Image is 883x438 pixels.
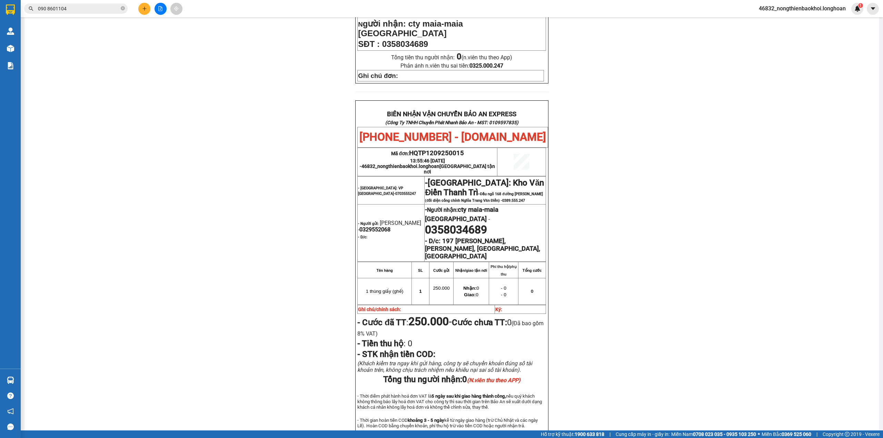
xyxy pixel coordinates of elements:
sup: 1 [858,3,863,8]
span: Tổng thu người nhận: [383,375,520,384]
span: 0358034689 [382,39,428,49]
span: notification [7,408,14,415]
img: icon-new-feature [854,6,861,12]
strong: - [425,206,498,223]
strong: Cước gửi [433,268,449,272]
span: Mã đơn: [391,151,464,156]
button: aim [170,3,182,15]
span: 0 [463,286,479,291]
strong: Giao: [464,292,476,297]
span: | [609,430,611,438]
button: plus [138,3,150,15]
span: Người nhận: [425,207,498,222]
strong: BIÊN NHẬN VẬN CHUYỂN BẢO AN EXPRESS [387,110,516,118]
span: question-circle [7,392,14,399]
span: [GEOGRAPHIC_DATA]: Kho Văn Điển Thanh Trì [425,178,544,197]
strong: Tên hàng [376,268,393,272]
strong: 250.000 [408,315,449,328]
img: warehouse-icon [7,28,14,35]
span: caret-down [870,6,876,12]
strong: (Công Ty TNHH Chuyển Phát Nhanh Bảo An - MST: 0109597835) [385,120,518,125]
span: - 0 [501,292,506,297]
span: (Đã bao gồm 8% VAT) [357,320,543,337]
span: - [425,178,428,188]
span: 0 [462,375,520,384]
em: (N.viên thu theo APP) [467,377,520,384]
strong: N [358,21,406,28]
span: search [29,6,33,11]
strong: Nhận: [463,286,476,291]
span: - Thời điểm phát hành hoá đơn VAT là nếu quý khách không thông báo lấy hoá đơn VAT cho công ty th... [357,394,542,410]
span: file-add [158,6,163,11]
img: solution-icon [7,62,14,69]
span: [PHONE_NUMBER] - [DOMAIN_NAME] [359,130,546,143]
strong: 0369 525 060 [782,431,811,437]
strong: Nhận/giao tận nơi [455,268,487,272]
strong: Cước chưa TT: [452,318,507,327]
span: - [425,181,544,203]
span: 13:55:46 [DATE] - [360,158,495,175]
span: - [408,315,452,328]
span: 1 [419,289,421,294]
span: Đầu ngõ 168 đường [PERSON_NAME] (đối diện cổng chính Nghĩa Trang Văn Điển) - [425,192,543,203]
span: Cung cấp máy in - giấy in: [616,430,669,438]
span: message [7,424,14,430]
strong: - D/c: [358,235,367,239]
strong: Phí thu hộ/phụ thu [490,265,517,276]
button: file-add [155,3,167,15]
span: 250.000 [433,286,449,291]
span: Tổng tiền thu người nhận: [391,54,512,61]
strong: Tổng cước [523,268,542,272]
span: [PHONE_NUMBER] - [DOMAIN_NAME] [33,27,132,53]
strong: 1900 633 818 [575,431,604,437]
span: (n.viên thu theo App) [457,54,512,61]
span: close-circle [121,6,125,10]
span: 0 [406,339,412,348]
span: copyright [845,432,850,437]
span: 46832_nongthienbaokhoi.longhoan [753,4,851,13]
strong: 0708 023 035 - 0935 103 250 [693,431,756,437]
img: warehouse-icon [7,377,14,384]
input: Tìm tên, số ĐT hoặc mã đơn [38,5,119,12]
strong: Ký: [495,307,502,312]
img: warehouse-icon [7,45,14,52]
strong: - D/c: [425,237,440,245]
strong: SL [418,268,423,272]
span: - STK nhận tiền COD: [357,349,435,359]
strong: 5 ngày sau khi giao hàng thành công, [431,394,506,399]
strong: - Cước đã TT [357,318,406,327]
span: : [357,318,452,327]
span: 0 [464,292,478,297]
span: close-circle [121,6,125,12]
span: cty maia-maia [GEOGRAPHIC_DATA] [425,206,498,223]
span: - Thời gian hoàn tiền COD kể từ ngày giao hàng (trừ Chủ Nhật và các ngày Lễ). Hoàn COD bằng chuyể... [357,418,538,428]
span: 0389.555.247 [502,198,525,203]
span: | [816,430,817,438]
span: [PERSON_NAME] - [358,220,421,233]
strong: Ghi chú/chính sách: [358,307,401,312]
strong: khoảng 3 - 5 ngày [408,418,444,423]
span: ⚪️ [758,433,760,436]
span: cty maia-maia [GEOGRAPHIC_DATA] [358,19,463,38]
strong: (Công Ty TNHH Chuyển Phát Nhanh Bảo An - MST: 0109597835) [16,19,149,24]
span: Hỗ trợ kỹ thuật: [541,430,604,438]
span: - [GEOGRAPHIC_DATA]: VP [GEOGRAPHIC_DATA]- [358,186,416,196]
span: Miền Bắc [762,430,811,438]
span: Miền Nam [671,430,756,438]
span: aim [174,6,179,11]
span: gười nhận: [363,19,406,28]
strong: 0325.000.247 [469,62,503,69]
strong: 0 [457,52,462,61]
span: HQTP1209250015 [409,149,464,157]
span: 1 [859,3,862,8]
img: logo-vxr [6,4,15,15]
span: 0329552068 [359,226,390,233]
span: (Khách kiểm tra ngay khi gửi hàng, công ty sẽ chuyển khoản đúng số tài khoản trên, không chịu trá... [357,360,532,373]
strong: 197 [PERSON_NAME], [PERSON_NAME], [GEOGRAPHIC_DATA], [GEOGRAPHIC_DATA] [425,237,540,260]
span: - [487,216,490,222]
span: 0358034689 [425,223,487,236]
strong: SĐT : [358,39,380,49]
strong: - Tiền thu hộ [357,339,404,348]
button: caret-down [867,3,879,15]
span: 0703555247 [395,191,416,196]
